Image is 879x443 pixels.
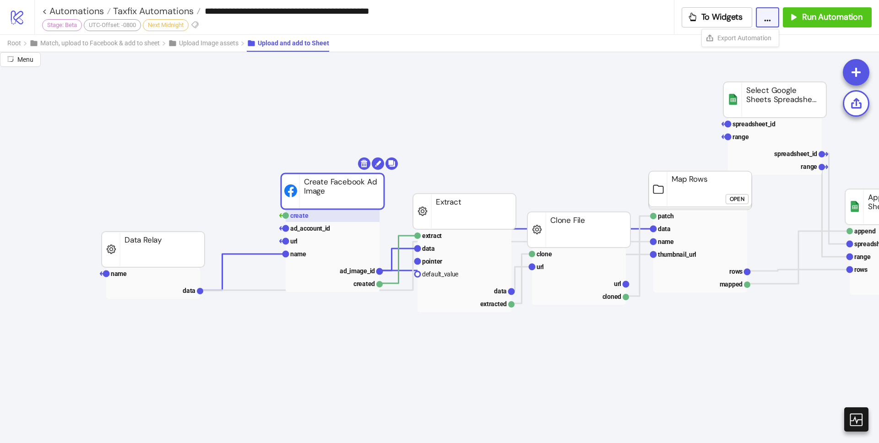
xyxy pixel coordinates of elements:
[290,212,309,219] text: create
[756,7,779,27] button: ...
[614,280,621,287] text: url
[732,120,776,128] text: spreadsheet_id
[774,150,817,157] text: spreadsheet_id
[340,267,375,275] text: ad_image_id
[802,12,863,22] span: Run Automation
[682,7,753,27] button: To Widgets
[40,39,160,47] span: Match, upload to Facebook & add to sheet
[111,270,127,277] text: name
[537,263,544,270] text: url
[732,133,749,140] text: range
[537,250,552,258] text: clone
[111,5,194,17] span: Taxfix Automations
[7,39,21,47] span: Root
[168,35,247,52] button: Upload Image assets
[7,35,29,52] button: Root
[801,163,817,170] text: range
[422,270,458,278] text: default_value
[658,212,674,220] text: patch
[717,33,771,43] span: Export Automation
[290,250,306,258] text: name
[422,232,442,239] text: extract
[783,7,872,27] button: Run Automation
[854,253,871,260] text: range
[111,6,201,16] a: Taxfix Automations
[729,268,743,275] text: rows
[42,19,82,31] div: Stage: Beta
[422,258,442,265] text: pointer
[29,35,168,52] button: Match, upload to Facebook & add to sheet
[854,227,876,235] text: append
[494,287,507,295] text: data
[183,287,195,294] text: data
[854,266,868,273] text: rows
[143,19,189,31] div: Next Midnight
[258,39,329,47] span: Upload and add to Sheet
[247,35,329,52] button: Upload and add to Sheet
[179,39,239,47] span: Upload Image assets
[730,194,744,204] div: Open
[658,238,674,245] text: name
[290,238,298,245] text: url
[290,225,330,232] text: ad_account_id
[658,225,671,232] text: data
[702,29,779,47] a: Export Automation
[726,194,749,204] button: Open
[701,12,743,22] span: To Widgets
[42,6,111,16] a: < Automations
[658,251,696,258] text: thumbnail_url
[7,56,14,62] span: radius-bottomright
[422,245,435,252] text: data
[84,19,141,31] div: UTC-Offset: -0800
[17,56,33,63] span: Menu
